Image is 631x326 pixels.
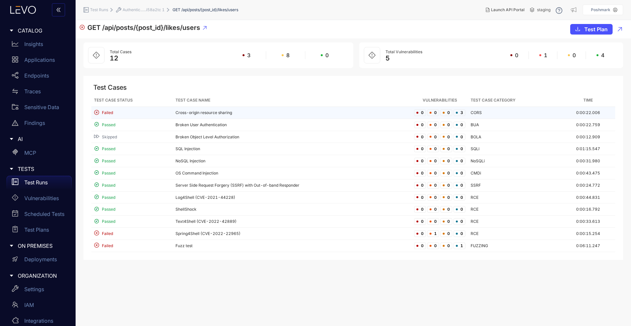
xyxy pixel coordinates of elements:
a: Scheduled Tests [7,207,72,223]
span: 0 [440,122,452,128]
span: 4 [601,52,604,58]
span: 1 [427,230,439,237]
span: caret-right [9,273,14,278]
span: 12 [110,54,118,62]
td: Cross-origin resource sharing [173,107,412,119]
span: 0 [454,170,465,176]
span: 0 [414,122,426,128]
td: 0:00:22.006 [561,107,615,119]
button: Launch API Portal [480,5,530,15]
p: Scheduled Tests [24,211,64,217]
span: 0 [427,109,439,116]
td: 0:00:43.475 [561,167,615,179]
a: Vulnerabilities [7,192,72,207]
span: 0 [414,182,426,189]
td: 0:00:33.613 [561,216,615,228]
span: 0 [414,243,426,249]
p: Endpoints [24,73,49,79]
span: GET /api/posts/{post_id}/likes/users [173,8,238,12]
span: 0 [454,218,465,225]
a: Sensitive Data [7,101,72,116]
span: 0 [440,170,452,176]
span: GET /api/posts/{post_id}/likes/users [87,24,200,32]
span: 0 [414,218,426,225]
span: 0 [440,230,452,237]
td: 0:00:22.759 [561,119,615,131]
td: Server Side Request Forgery (SSRF) with Out-of-band Responder [173,179,412,192]
span: 0 [427,122,439,128]
span: 8 [286,52,290,58]
a: Insights [7,37,72,53]
td: SQL Injection [173,143,412,155]
span: 0 [440,158,452,164]
span: caret-right [9,137,14,141]
span: 3 [247,52,250,58]
span: AI [18,136,66,142]
p: Traces [24,88,41,94]
span: 0 [325,52,329,58]
span: 0 [427,243,439,249]
span: Total Cases [110,49,131,54]
span: ON PREMISES [18,243,66,249]
td: NoSQL Injection [173,155,412,167]
a: Findings [7,116,72,132]
td: BUA [468,119,561,131]
p: Vulnerabilities [24,195,59,201]
td: 0:00:24.772 [561,179,615,192]
span: team [12,301,18,308]
p: MCP [24,150,36,156]
td: OS Command Injection [173,167,412,179]
span: Test Runs [90,8,108,12]
td: 0:00:31.980 [561,155,615,167]
span: 5 [386,54,390,62]
span: 0 [454,206,465,213]
span: Passed [102,159,115,163]
div: AI [4,132,72,146]
span: 0 [414,230,426,237]
td: RCE [468,192,561,204]
span: staging [537,8,550,12]
span: 0 [454,122,465,128]
span: 0 [440,243,452,249]
td: SSRF [468,179,561,192]
span: 0 [414,170,426,176]
span: Passed [102,195,115,200]
td: 0:00:12.909 [561,131,615,143]
span: ORGANIZATION [18,273,66,279]
span: double-left [56,7,61,13]
span: 0 [414,109,426,116]
p: IAM [24,302,34,308]
span: 1 [454,243,465,249]
span: 0 [427,194,439,201]
span: 0 [454,182,465,189]
span: Passed [102,207,115,212]
a: Applications [7,53,72,69]
td: 0:00:16.792 [561,203,615,216]
a: IAM [7,298,72,314]
span: Passed [102,123,115,127]
div: CATALOG [4,24,72,37]
td: FUZZING [468,240,561,252]
a: Endpoints [7,69,72,85]
span: Authentic......i58a2tc 1 [123,8,165,12]
p: Poshmark [591,8,610,12]
span: 0 [427,146,439,152]
span: warning [12,120,18,126]
p: Settings [24,286,44,292]
td: NoSQLi [468,155,561,167]
td: RCE [468,203,561,216]
span: TESTS [18,166,66,172]
span: 3 [454,109,465,116]
span: Passed [102,171,115,175]
th: Test Case Name [173,94,412,107]
div: Test Cases [93,84,615,91]
span: Passed [102,147,115,151]
td: Fuzz test [173,240,412,252]
span: Skipped [102,135,117,139]
p: Insights [24,41,43,47]
td: SQLi [468,143,561,155]
span: Total Vulnerabilities [386,49,422,54]
p: Integrations [24,318,53,324]
td: CORS [468,107,561,119]
span: swap [12,88,18,95]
